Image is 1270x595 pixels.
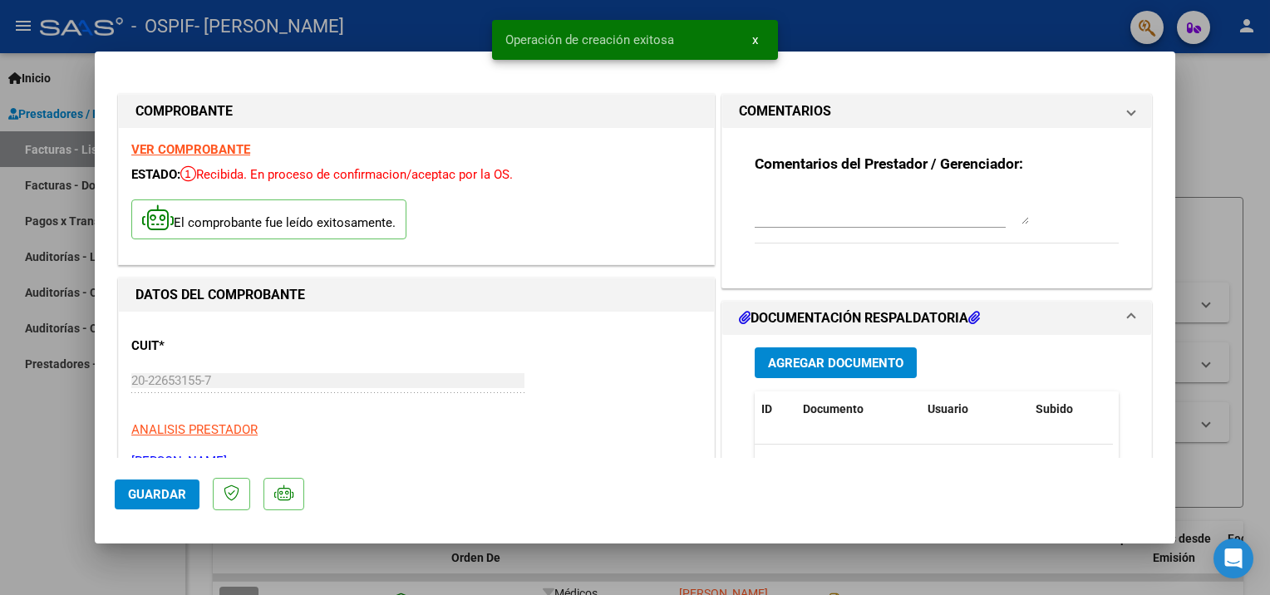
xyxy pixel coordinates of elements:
button: Agregar Documento [755,347,917,378]
h1: COMENTARIOS [739,101,831,121]
datatable-header-cell: Acción [1112,391,1195,427]
a: VER COMPROBANTE [131,142,250,157]
mat-expansion-panel-header: COMENTARIOS [722,95,1151,128]
span: Documento [803,402,864,416]
div: No data to display [755,445,1113,486]
span: Agregar Documento [768,356,903,371]
p: El comprobante fue leído exitosamente. [131,199,406,240]
div: COMENTARIOS [722,128,1151,288]
strong: COMPROBANTE [135,103,233,119]
span: Recibida. En proceso de confirmacion/aceptac por la OS. [180,167,513,182]
datatable-header-cell: ID [755,391,796,427]
button: x [739,25,771,55]
strong: Comentarios del Prestador / Gerenciador: [755,155,1023,172]
p: CUIT [131,337,303,356]
span: Operación de creación exitosa [505,32,674,48]
datatable-header-cell: Usuario [921,391,1029,427]
strong: DATOS DEL COMPROBANTE [135,287,305,302]
span: ESTADO: [131,167,180,182]
span: x [752,32,758,47]
p: [PERSON_NAME] [131,452,701,471]
span: Guardar [128,487,186,502]
mat-expansion-panel-header: DOCUMENTACIÓN RESPALDATORIA [722,302,1151,335]
span: Subido [1036,402,1073,416]
span: ANALISIS PRESTADOR [131,422,258,437]
button: Guardar [115,479,199,509]
datatable-header-cell: Documento [796,391,921,427]
div: Open Intercom Messenger [1213,538,1253,578]
span: ID [761,402,772,416]
h1: DOCUMENTACIÓN RESPALDATORIA [739,308,980,328]
span: Usuario [928,402,968,416]
datatable-header-cell: Subido [1029,391,1112,427]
